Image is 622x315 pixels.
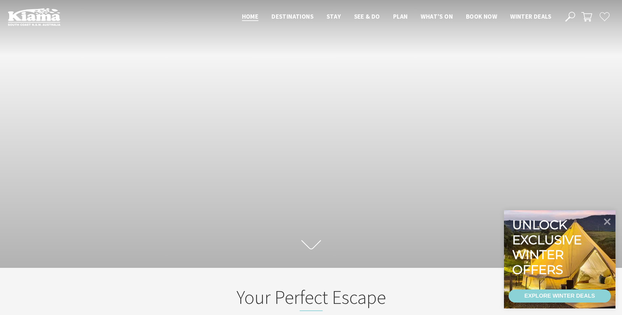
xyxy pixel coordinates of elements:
span: Plan [393,12,408,20]
span: What’s On [421,12,453,20]
span: Book now [466,12,497,20]
h2: Your Perfect Escape [183,286,440,311]
a: EXPLORE WINTER DEALS [509,289,611,303]
span: Winter Deals [510,12,551,20]
span: Destinations [271,12,313,20]
span: Home [242,12,259,20]
div: Unlock exclusive winter offers [512,217,585,277]
nav: Main Menu [235,11,558,22]
div: EXPLORE WINTER DEALS [524,289,595,303]
span: See & Do [354,12,380,20]
img: Kiama Logo [8,8,60,26]
span: Stay [327,12,341,20]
